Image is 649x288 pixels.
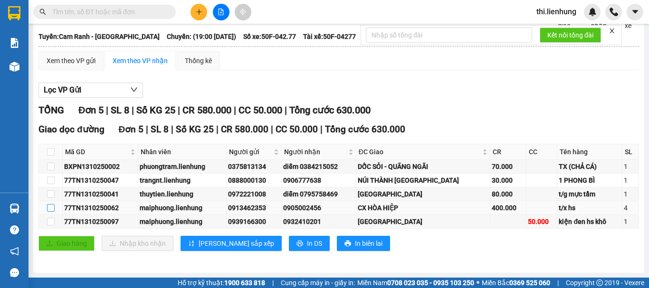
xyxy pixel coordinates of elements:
div: trangnt.lienhung [140,175,225,186]
div: 1 PHONG BÌ [559,175,620,186]
div: 30.000 [492,175,525,186]
span: Đơn 5 [119,124,144,135]
span: | [320,124,323,135]
button: plus [191,4,207,20]
div: 0906777638 [283,175,354,186]
div: BXPN1310250002 [64,161,136,172]
span: TỔNG [38,104,64,116]
div: 77TN1310250041 [64,189,136,199]
span: | [216,124,219,135]
button: sort-ascending[PERSON_NAME] sắp xếp [181,236,282,251]
span: Số KG 25 [176,124,214,135]
button: Lọc VP Gửi [38,83,143,98]
span: CR 580.000 [182,104,231,116]
span: printer [296,240,303,248]
div: 0375813134 [228,161,280,172]
span: | [132,104,134,116]
input: Nhập số tổng đài [366,28,532,43]
span: Mã GD [65,147,128,157]
span: Kết nối tổng đài [547,30,593,40]
span: | [557,278,559,288]
span: CR 580.000 [221,124,268,135]
b: Tuyến: Cam Ranh - [GEOGRAPHIC_DATA] [38,33,160,40]
td: BXPN1310250002 [63,160,138,174]
div: DỐC SỎI - QUÃNG NGÃI [358,161,489,172]
div: Thống kê [185,56,212,66]
input: Tìm tên, số ĐT hoặc mã đơn [52,7,164,17]
div: 77TN1310250097 [64,216,136,227]
img: phone-icon [610,8,618,16]
div: 50.000 [528,216,555,227]
span: question-circle [10,225,19,234]
div: 0932410201 [283,216,354,227]
div: 80.000 [492,189,525,199]
strong: 0369 525 060 [509,279,550,287]
div: 0939166300 [228,216,280,227]
div: 0913462353 [228,203,280,213]
span: thi.lienhung [529,6,584,18]
span: Tổng cước 630.000 [289,104,371,116]
span: Người gửi [229,147,272,157]
span: Đơn 5 [78,104,104,116]
button: aim [235,4,251,20]
span: message [10,268,19,277]
span: Số xe: 50F-042.77 [243,31,296,42]
span: Hỗ trợ kỹ thuật: [178,278,265,288]
span: Miền Bắc [482,278,550,288]
td: 77TN1310250047 [63,174,138,187]
span: printer [344,240,351,248]
span: ĐC Giao [359,147,481,157]
span: copyright [596,279,603,286]
div: maiphuong.lienhung [140,216,225,227]
th: Tên hàng [557,144,622,160]
div: Xem theo VP nhận [113,56,168,66]
span: Cung cấp máy in - giấy in: [281,278,355,288]
span: | [234,104,236,116]
div: kiện đen hs khô [559,216,620,227]
span: caret-down [631,8,639,16]
button: uploadGiao hàng [38,236,95,251]
div: t/x hs [559,203,620,213]
span: search [39,9,46,15]
div: diễm 0384215052 [283,161,354,172]
td: 77TN1310250062 [63,201,138,215]
span: | [171,124,173,135]
button: printerIn DS [289,236,330,251]
strong: 1900 633 818 [224,279,265,287]
span: Miền Nam [357,278,474,288]
div: Xem theo VP gửi [47,56,95,66]
div: 0972221008 [228,189,280,199]
div: t/g mực tẩm [559,189,620,199]
div: 1 [624,175,637,186]
div: thuytien.lienhung [140,189,225,199]
span: Lọc VP Gửi [44,84,81,96]
div: 1 [624,216,637,227]
div: 400.000 [492,203,525,213]
span: | [271,124,273,135]
th: SL [622,144,639,160]
th: CC [526,144,557,160]
span: SL 8 [111,104,129,116]
span: down [130,86,138,93]
div: TX (CHẢ CÁ) [559,161,620,172]
span: | [146,124,148,135]
button: downloadNhập kho nhận [102,236,173,251]
div: 77TN1310250062 [64,203,136,213]
div: 70.000 [492,161,525,172]
span: In DS [307,238,322,249]
img: logo-vxr [8,6,20,20]
div: CX HÒA HIỆP [358,203,489,213]
div: 1 [624,189,637,199]
span: SL 8 [151,124,169,135]
span: sort-ascending [188,240,195,248]
strong: 0708 023 035 - 0935 103 250 [387,279,474,287]
th: CR [490,144,526,160]
span: aim [239,9,246,15]
td: 77TN1310250097 [63,215,138,229]
div: maiphuong.lienhung [140,203,225,213]
div: phuongtram.lienhung [140,161,225,172]
img: solution-icon [10,38,19,48]
button: file-add [213,4,229,20]
span: notification [10,247,19,256]
span: | [285,104,287,116]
